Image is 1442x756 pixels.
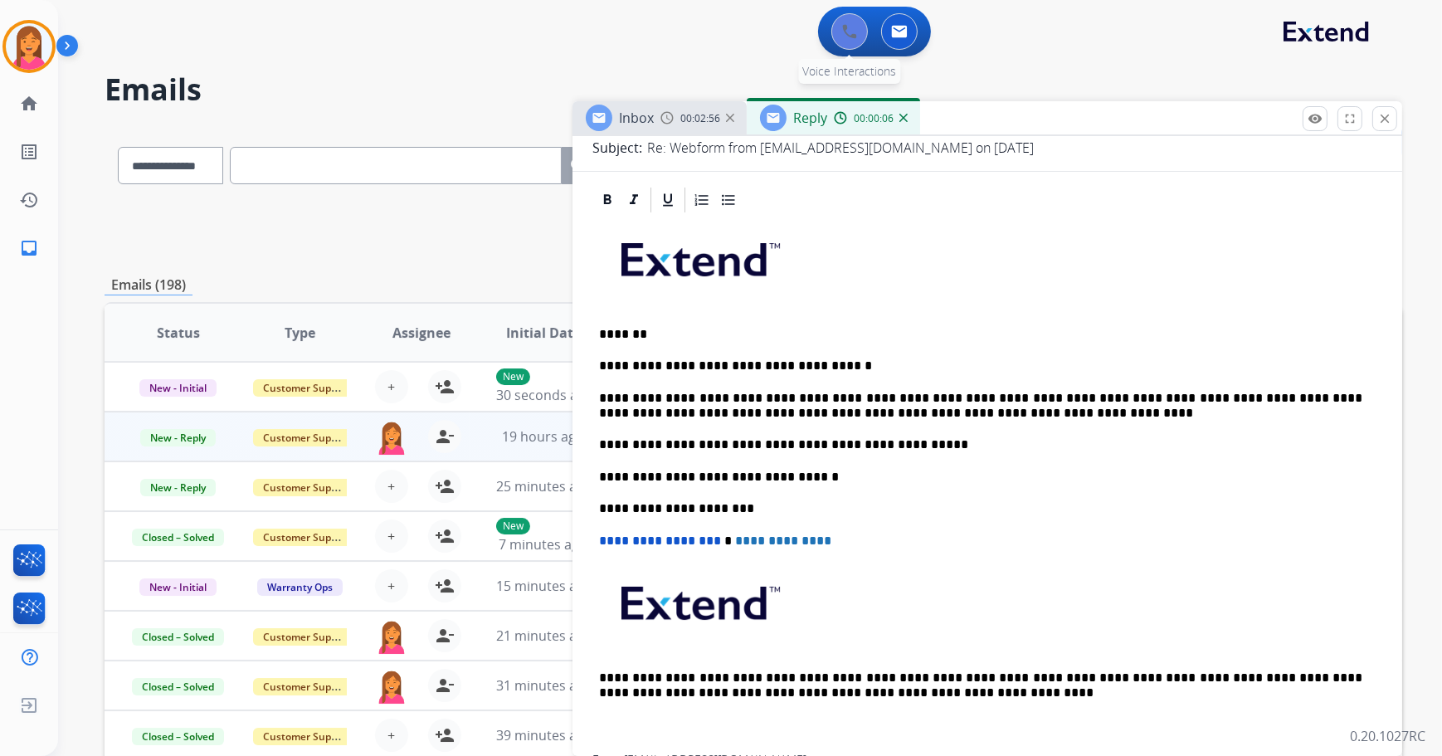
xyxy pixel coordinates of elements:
[435,476,455,496] mat-icon: person_add
[680,112,720,125] span: 00:02:56
[1308,111,1323,126] mat-icon: remove_red_eye
[496,577,592,595] span: 15 minutes ago
[655,188,680,212] div: Underline
[253,379,361,397] span: Customer Support
[496,518,530,534] p: New
[157,323,200,343] span: Status
[435,427,455,446] mat-icon: person_remove
[132,678,224,695] span: Closed – Solved
[621,188,646,212] div: Italic
[375,370,408,403] button: +
[132,628,224,646] span: Closed – Solved
[253,728,361,745] span: Customer Support
[499,535,587,554] span: 7 minutes ago
[592,138,642,158] p: Subject:
[802,63,896,79] span: Voice Interactions
[506,323,581,343] span: Initial Date
[496,477,592,495] span: 25 minutes ago
[19,238,39,258] mat-icon: inbox
[375,519,408,553] button: +
[496,676,592,695] span: 31 minutes ago
[435,676,455,695] mat-icon: person_remove
[285,323,315,343] span: Type
[253,628,361,646] span: Customer Support
[19,142,39,162] mat-icon: list_alt
[375,719,408,752] button: +
[388,526,396,546] span: +
[595,188,620,212] div: Bold
[435,526,455,546] mat-icon: person_add
[6,23,52,70] img: avatar
[1342,111,1357,126] mat-icon: fullscreen
[1377,111,1392,126] mat-icon: close
[140,429,216,446] span: New - Reply
[253,529,361,546] span: Customer Support
[375,619,408,654] img: agent-avatar
[253,429,361,446] span: Customer Support
[375,569,408,602] button: +
[647,138,1034,158] p: Re: Webform from [EMAIL_ADDRESS][DOMAIN_NAME] on [DATE]
[793,109,827,127] span: Reply
[139,578,217,596] span: New - Initial
[689,188,714,212] div: Ordered List
[388,377,396,397] span: +
[105,73,1402,106] h2: Emails
[496,627,592,645] span: 21 minutes ago
[388,576,396,596] span: +
[375,470,408,503] button: +
[253,479,361,496] span: Customer Support
[435,626,455,646] mat-icon: person_remove
[619,109,654,127] span: Inbox
[19,190,39,210] mat-icon: history
[132,728,224,745] span: Closed – Solved
[139,379,217,397] span: New - Initial
[854,112,894,125] span: 00:00:06
[435,377,455,397] mat-icon: person_add
[105,275,192,295] p: Emails (198)
[375,669,408,704] img: agent-avatar
[502,427,584,446] span: 19 hours ago
[253,678,361,695] span: Customer Support
[496,386,593,404] span: 30 seconds ago
[375,420,408,455] img: agent-avatar
[496,368,530,385] p: New
[435,576,455,596] mat-icon: person_add
[716,188,741,212] div: Bullet List
[257,578,343,596] span: Warranty Ops
[19,94,39,114] mat-icon: home
[132,529,224,546] span: Closed – Solved
[435,725,455,745] mat-icon: person_add
[140,479,216,496] span: New - Reply
[1350,726,1425,746] p: 0.20.1027RC
[388,476,396,496] span: +
[568,156,588,176] mat-icon: search
[388,725,396,745] span: +
[392,323,451,343] span: Assignee
[496,726,592,744] span: 39 minutes ago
